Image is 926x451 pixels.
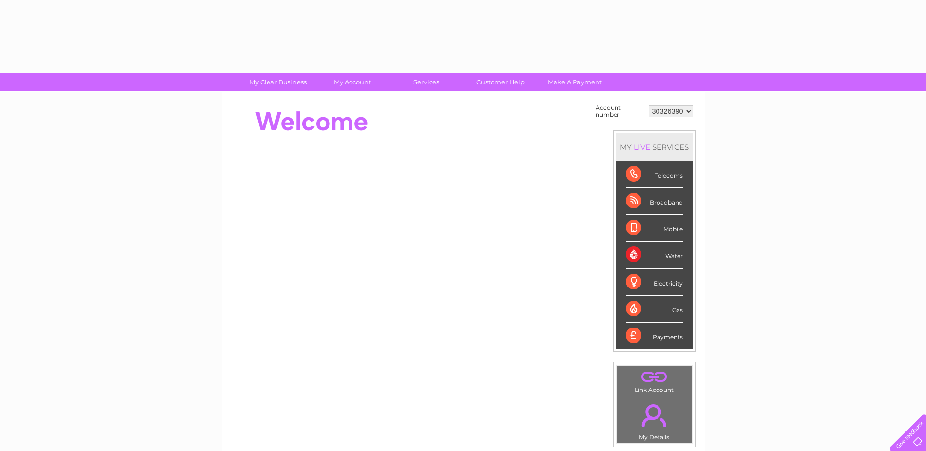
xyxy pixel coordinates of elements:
div: LIVE [632,143,652,152]
a: Customer Help [460,73,541,91]
td: Account number [593,102,646,121]
div: Water [626,242,683,268]
a: Services [386,73,467,91]
td: My Details [617,396,692,444]
td: Link Account [617,365,692,396]
div: Electricity [626,269,683,296]
div: Broadband [626,188,683,215]
a: My Account [312,73,392,91]
a: Make A Payment [535,73,615,91]
div: Telecoms [626,161,683,188]
a: . [619,368,689,385]
div: MY SERVICES [616,133,693,161]
div: Mobile [626,215,683,242]
div: Payments [626,323,683,349]
a: . [619,398,689,432]
a: My Clear Business [238,73,318,91]
div: Gas [626,296,683,323]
